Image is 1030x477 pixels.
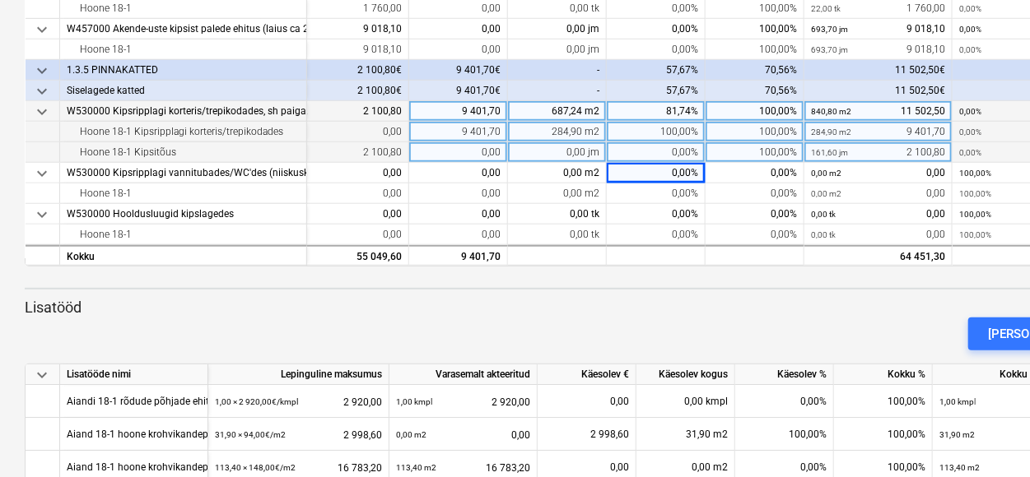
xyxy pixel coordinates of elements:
[67,142,300,163] div: Hoone 18-1 Kipsitõus
[268,204,402,225] div: 0,00
[67,418,263,450] div: Aiand 18-1 hoone krohvikandeplaadi seinad
[268,101,402,122] div: 2 100,80
[607,183,706,204] div: 0,00%
[811,4,841,13] small: 22,00 tk
[804,245,953,266] div: 64 451,30
[32,365,52,385] span: keyboard_arrow_down
[508,81,607,101] div: -
[706,183,804,204] div: 0,00%
[268,183,402,204] div: 0,00
[811,127,851,137] small: 284,90 m2
[32,102,52,122] span: keyboard_arrow_down
[268,122,402,142] div: 0,00
[959,107,981,116] small: 0,00%
[636,364,735,385] div: Käesolev kogus
[67,81,300,101] div: Siselagede katted
[706,163,804,183] div: 0,00%
[67,225,300,245] div: Hoone 18-1
[409,39,508,60] div: 0,00
[811,39,945,60] div: 9 018,10
[67,39,300,60] div: Hoone 18-1
[409,163,508,183] div: 0,00
[735,385,834,418] div: 0,00%
[834,364,933,385] div: Kokku %
[508,204,607,225] div: 0,00 tk
[60,364,208,385] div: Lisatööde nimi
[215,397,298,406] small: 1,00 × 2 920,00€ / kmpl
[508,101,607,122] div: 687,24 m2
[811,122,945,142] div: 9 401,70
[804,60,953,81] div: 11 502,50€
[811,107,851,116] small: 840,80 m2
[215,418,382,452] div: 2 998,60
[706,60,804,81] div: 70,56%
[959,148,981,157] small: 0,00%
[508,163,607,183] div: 0,00 m2
[959,210,991,219] small: 100,00%
[32,20,52,39] span: keyboard_arrow_down
[959,189,991,198] small: 100,00%
[508,39,607,60] div: 0,00 jm
[607,101,706,122] div: 81,74%
[804,81,953,101] div: 11 502,50€
[409,60,508,81] div: 9 401,70€
[706,39,804,60] div: 100,00%
[32,81,52,101] span: keyboard_arrow_down
[538,364,636,385] div: Käesolev €
[396,430,426,439] small: 0,00 m2
[67,60,300,81] div: 1.3.5 PINNAKATTED
[607,81,706,101] div: 57,67%
[959,230,991,239] small: 100,00%
[268,39,402,60] div: 9 018,10
[67,101,300,122] div: W530000 Kipsripplagi korteris/trepikodades, sh paigaldus
[811,183,945,204] div: 0,00
[396,463,436,472] small: 113,40 m2
[811,169,841,178] small: 0,00 m2
[409,225,508,245] div: 0,00
[811,142,945,163] div: 2 100,80
[607,122,706,142] div: 100,00%
[636,385,735,418] div: 0,00 kmpl
[811,189,841,198] small: 0,00 m2
[508,183,607,204] div: 0,00 m2
[409,245,508,266] div: 9 401,70
[636,418,735,451] div: 31,90 m2
[32,61,52,81] span: keyboard_arrow_down
[396,397,432,406] small: 1,00 kmpl
[261,81,409,101] div: 2 100,80€
[215,430,286,439] small: 31,90 × 94,00€ / m2
[607,163,706,183] div: 0,00%
[706,101,804,122] div: 100,00%
[508,225,607,245] div: 0,00 tk
[215,463,296,472] small: 113,40 × 148,00€ / m2
[268,142,402,163] div: 2 100,80
[607,204,706,225] div: 0,00%
[811,101,945,122] div: 11 502,50
[67,122,300,142] div: Hoone 18-1 Kipsripplagi korteris/trepikodades
[607,60,706,81] div: 57,67%
[508,19,607,39] div: 0,00 jm
[834,418,933,451] div: 100,00%
[508,122,607,142] div: 284,90 m2
[959,45,981,54] small: 0,00%
[706,19,804,39] div: 100,00%
[409,183,508,204] div: 0,00
[544,418,629,451] div: 2 998,60
[811,163,945,183] div: 0,00
[811,225,945,245] div: 0,00
[67,19,300,39] div: W457000 Akende-uste kipsist palede ehitus (laius ca 200mm)
[834,385,933,418] div: 100,00%
[67,385,220,417] div: Aiandi 18-1 rõdude põhjade ehitus
[508,142,607,163] div: 0,00 jm
[959,169,991,178] small: 100,00%
[508,60,607,81] div: -
[811,25,848,34] small: 693,70 jm
[268,247,402,267] div: 55 049,60
[67,163,300,183] div: W530000 Kipsripplagi vannitubades/WC'des (niiskuskindel), sh paigaldus
[67,183,300,204] div: Hoone 18-1
[811,45,848,54] small: 693,70 jm
[811,230,836,239] small: 0,00 tk
[409,19,508,39] div: 0,00
[811,148,848,157] small: 161,60 jm
[409,122,508,142] div: 9 401,70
